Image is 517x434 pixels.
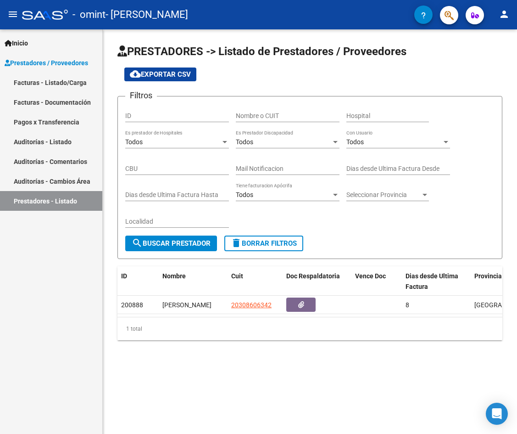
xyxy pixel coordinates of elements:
span: Buscar Prestador [132,239,211,248]
datatable-header-cell: Dias desde Ultima Factura [402,266,471,297]
h3: Filtros [125,89,157,102]
span: 20308606342 [231,301,272,309]
span: Provincia [474,272,502,280]
button: Exportar CSV [124,68,196,81]
span: - omint [72,5,106,25]
span: Vence Doc [355,272,386,280]
span: Todos [236,191,253,198]
span: Todos [346,138,364,146]
span: Todos [236,138,253,146]
datatable-header-cell: Vence Doc [351,266,402,297]
button: Buscar Prestador [125,236,217,251]
span: ID [121,272,127,280]
span: Dias desde Ultima Factura [406,272,458,290]
datatable-header-cell: Cuit [228,266,283,297]
span: - [PERSON_NAME] [106,5,188,25]
mat-icon: search [132,237,143,248]
span: Prestadores / Proveedores [5,58,88,68]
span: Todos [125,138,143,146]
span: 8 [406,301,409,309]
div: 1 total [117,317,502,340]
mat-icon: delete [231,237,242,248]
span: Nombre [162,272,186,280]
span: Seleccionar Provincia [346,191,421,199]
span: Exportar CSV [130,70,191,79]
datatable-header-cell: Nombre [159,266,228,297]
span: Doc Respaldatoria [286,272,340,280]
div: [PERSON_NAME] [162,300,224,310]
span: PRESTADORES -> Listado de Prestadores / Proveedores [117,45,406,58]
div: Open Intercom Messenger [486,403,508,425]
datatable-header-cell: Doc Respaldatoria [283,266,351,297]
span: Inicio [5,38,28,48]
mat-icon: cloud_download [130,68,141,79]
mat-icon: person [499,9,510,20]
button: Borrar Filtros [224,236,303,251]
datatable-header-cell: ID [117,266,159,297]
span: 200888 [121,301,143,309]
mat-icon: menu [7,9,18,20]
span: Borrar Filtros [231,239,297,248]
span: Cuit [231,272,243,280]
